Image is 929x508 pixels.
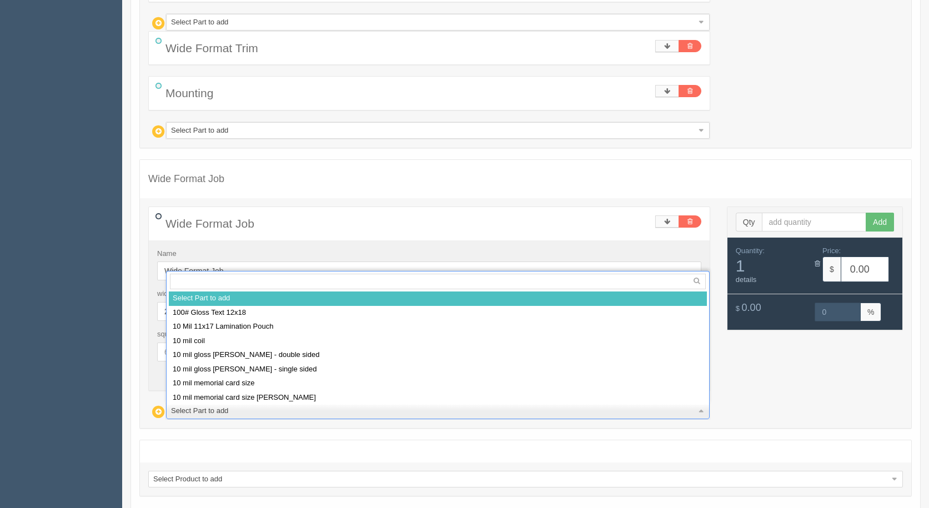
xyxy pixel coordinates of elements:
[169,391,707,405] div: 10 mil memorial card size [PERSON_NAME]
[169,348,707,363] div: 10 mil gloss [PERSON_NAME] - double sided
[169,376,707,391] div: 10 mil memorial card size
[169,291,707,306] div: Select Part to add
[169,306,707,320] div: 100# Gloss Text 12x18
[169,320,707,334] div: 10 Mil 11x17 Lamination Pouch
[169,363,707,377] div: 10 mil gloss [PERSON_NAME] - single sided
[169,334,707,349] div: 10 mil coil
